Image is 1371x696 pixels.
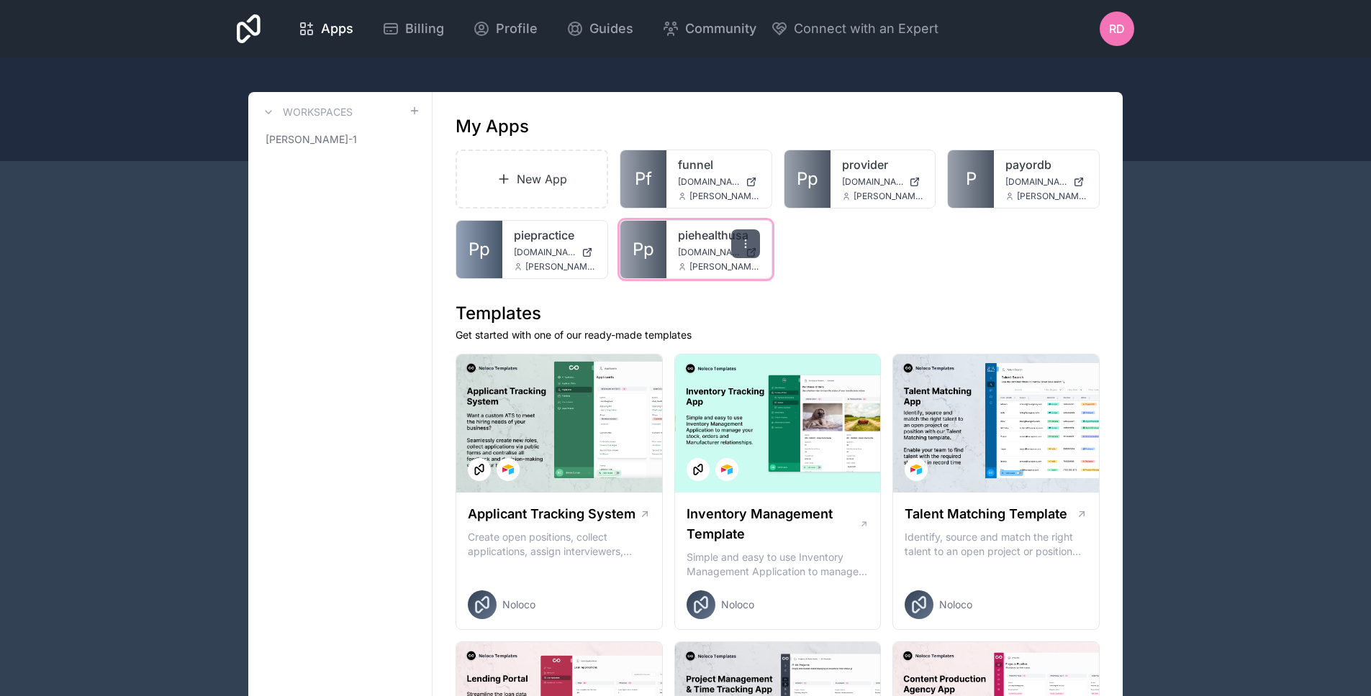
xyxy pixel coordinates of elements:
[842,176,904,188] span: [DOMAIN_NAME]
[678,176,760,188] a: [DOMAIN_NAME]
[286,13,365,45] a: Apps
[689,191,760,202] span: [PERSON_NAME][EMAIL_ADDRESS][DOMAIN_NAME]
[721,464,733,475] img: Airtable Logo
[678,247,740,258] span: [DOMAIN_NAME]
[687,550,869,579] p: Simple and easy to use Inventory Management Application to manage your stock, orders and Manufact...
[842,156,924,173] a: provider
[469,238,490,261] span: Pp
[496,19,538,39] span: Profile
[794,19,938,39] span: Connect with an Expert
[456,115,529,138] h1: My Apps
[948,150,994,208] a: P
[910,464,922,475] img: Airtable Logo
[1005,176,1087,188] a: [DOMAIN_NAME]
[456,328,1100,342] p: Get started with one of our ready-made templates
[1005,156,1087,173] a: payordb
[784,150,831,208] a: Pp
[555,13,645,45] a: Guides
[620,221,666,278] a: Pp
[525,261,596,273] span: [PERSON_NAME][EMAIL_ADDRESS][DOMAIN_NAME]
[260,104,353,121] a: Workspaces
[468,504,635,524] h1: Applicant Tracking System
[854,191,924,202] span: [PERSON_NAME][EMAIL_ADDRESS][DOMAIN_NAME]
[678,247,760,258] a: [DOMAIN_NAME]
[456,302,1100,325] h1: Templates
[502,597,535,612] span: Noloco
[514,226,596,244] a: piepractice
[687,504,859,544] h1: Inventory Management Template
[266,132,357,147] span: [PERSON_NAME]-1
[589,19,633,39] span: Guides
[456,221,502,278] a: Pp
[514,247,576,258] span: [DOMAIN_NAME]
[456,150,608,209] a: New App
[502,464,514,475] img: Airtable Logo
[461,13,549,45] a: Profile
[678,156,760,173] a: funnel
[689,261,760,273] span: [PERSON_NAME][EMAIL_ADDRESS][DOMAIN_NAME]
[1005,176,1067,188] span: [DOMAIN_NAME]
[939,597,972,612] span: Noloco
[468,530,651,559] p: Create open positions, collect applications, assign interviewers, centralise candidate feedback a...
[905,504,1067,524] h1: Talent Matching Template
[1017,191,1087,202] span: [PERSON_NAME][EMAIL_ADDRESS][DOMAIN_NAME]
[283,105,353,119] h3: Workspaces
[678,226,760,244] a: piehealthusa
[1109,20,1125,37] span: RD
[405,19,444,39] span: Billing
[842,176,924,188] a: [DOMAIN_NAME]
[797,168,818,191] span: Pp
[771,19,938,39] button: Connect with an Expert
[651,13,768,45] a: Community
[321,19,353,39] span: Apps
[371,13,456,45] a: Billing
[685,19,756,39] span: Community
[260,127,420,152] a: [PERSON_NAME]-1
[620,150,666,208] a: Pf
[514,247,596,258] a: [DOMAIN_NAME]
[678,176,740,188] span: [DOMAIN_NAME]
[721,597,754,612] span: Noloco
[635,168,652,191] span: Pf
[905,530,1087,559] p: Identify, source and match the right talent to an open project or position with our Talent Matchi...
[966,168,977,191] span: P
[633,238,654,261] span: Pp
